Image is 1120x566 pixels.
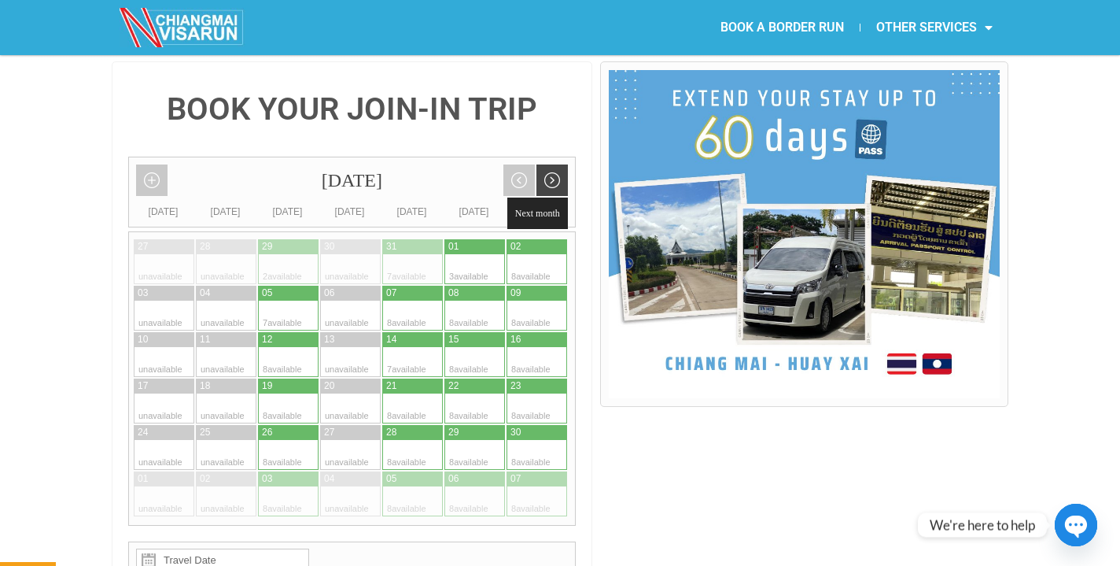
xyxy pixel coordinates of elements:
[324,287,334,300] div: 06
[262,472,272,486] div: 03
[138,240,148,253] div: 27
[448,426,459,439] div: 29
[381,204,443,220] div: [DATE]
[386,379,396,393] div: 21
[200,426,210,439] div: 25
[448,333,459,346] div: 15
[138,379,148,393] div: 17
[560,9,1008,46] nav: Menu
[386,287,396,300] div: 07
[138,333,148,346] div: 10
[536,165,568,196] a: Next month
[705,9,860,46] a: BOOK A BORDER RUN
[138,472,148,486] div: 01
[200,379,210,393] div: 18
[510,240,521,253] div: 02
[138,426,148,439] div: 24
[324,426,334,439] div: 27
[262,379,272,393] div: 19
[200,333,210,346] div: 11
[129,157,575,204] div: [DATE]
[860,9,1008,46] a: OTHER SERVICES
[386,472,396,486] div: 05
[200,240,210,253] div: 28
[262,287,272,300] div: 05
[128,94,576,125] h4: BOOK YOUR JOIN-IN TRIP
[262,426,272,439] div: 26
[324,240,334,253] div: 30
[200,472,210,486] div: 02
[262,333,272,346] div: 12
[138,287,148,300] div: 03
[510,426,521,439] div: 30
[448,287,459,300] div: 08
[505,204,567,220] div: [DATE]
[507,198,568,229] span: Next month
[510,472,521,486] div: 07
[194,204,256,220] div: [DATE]
[132,204,194,220] div: [DATE]
[324,379,334,393] div: 20
[386,240,396,253] div: 31
[510,333,521,346] div: 16
[324,472,334,486] div: 04
[448,379,459,393] div: 22
[448,240,459,253] div: 01
[448,472,459,486] div: 06
[386,333,396,346] div: 14
[386,426,396,439] div: 28
[262,240,272,253] div: 29
[443,204,505,220] div: [DATE]
[200,287,210,300] div: 04
[324,333,334,346] div: 13
[319,204,381,220] div: [DATE]
[256,204,319,220] div: [DATE]
[510,379,521,393] div: 23
[510,287,521,300] div: 09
